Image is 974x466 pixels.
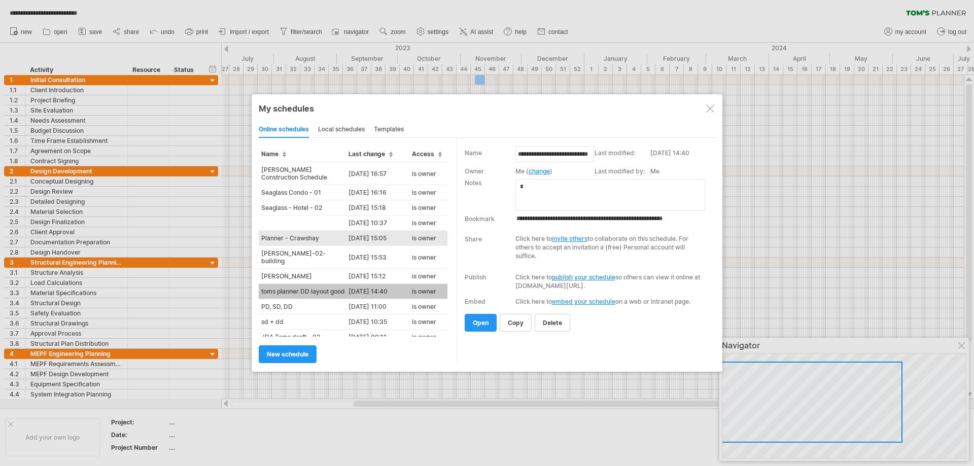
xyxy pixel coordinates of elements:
td: is owner [409,216,447,231]
div: Me ( ) [515,167,589,175]
td: [DATE] 10:37 [346,216,409,231]
td: JDA Toms draft - 02 [259,330,346,345]
td: [DATE] 15:05 [346,231,409,246]
div: templates [374,122,404,138]
div: online schedules [259,122,309,138]
td: [DATE] 15:53 [346,246,409,269]
td: is owner [409,162,447,185]
td: is owner [409,269,447,284]
td: Last modified by: [595,166,650,178]
div: Embed [465,298,485,305]
td: [DATE] 15:12 [346,269,409,284]
td: toms planner DD layout good [259,284,346,299]
td: is owner [409,330,447,345]
td: [PERSON_NAME] Construction Schedule [259,162,346,185]
a: invite others [552,235,587,242]
div: local schedules [318,122,365,138]
td: Last modified: [595,148,650,166]
div: Share [465,235,482,243]
td: [DATE] 14:40 [346,284,409,299]
td: is owner [409,299,447,314]
span: open [473,319,489,327]
td: is owner [409,185,447,200]
span: delete [543,319,562,327]
td: Notes [465,178,515,212]
td: is owner [409,284,447,299]
td: [DATE] 14:40 [650,148,713,166]
td: [DATE] 15:18 [346,200,409,216]
span: Access [412,150,442,158]
td: is owner [409,246,447,269]
a: open [465,314,497,332]
td: [PERSON_NAME] [259,269,346,284]
span: Last change [349,150,393,158]
td: Planner - Crawshay [259,231,346,246]
td: [DATE] 16:57 [346,162,409,185]
a: publish your schedule [552,273,615,281]
td: [DATE] 16:16 [346,185,409,200]
td: [DATE] 11:00 [346,299,409,314]
td: Name [465,148,515,166]
a: copy [500,314,532,332]
td: [PERSON_NAME]-02-building [259,246,346,269]
td: is owner [409,200,447,216]
td: PD, SD, DD [259,299,346,314]
div: Click here to on a web or intranet page. [515,298,709,305]
td: Seaglass Condo - 01 [259,185,346,200]
td: is owner [409,231,447,246]
a: new schedule [259,345,317,363]
div: My schedules [259,103,715,114]
td: is owner [409,314,447,330]
a: embed your schedule [552,298,615,305]
td: [DATE] 10:35 [346,314,409,330]
td: Me [650,166,713,178]
td: [DATE] 09:11 [346,330,409,345]
td: sd + dd [259,314,346,330]
td: Owner [465,166,515,178]
span: copy [508,319,524,327]
a: delete [535,314,570,332]
span: Name [261,150,286,158]
div: Publish [465,273,486,281]
td: Bookmark [465,212,515,225]
div: Click here to so others can view it online at [DOMAIN_NAME][URL]. [515,273,709,290]
div: Click here to to collaborate on this schedule. For others to accept an invitation a (free) Person... [515,234,703,260]
a: change [529,167,550,175]
td: Seaglass - Hotel - 02 [259,200,346,216]
span: new schedule [267,350,308,358]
